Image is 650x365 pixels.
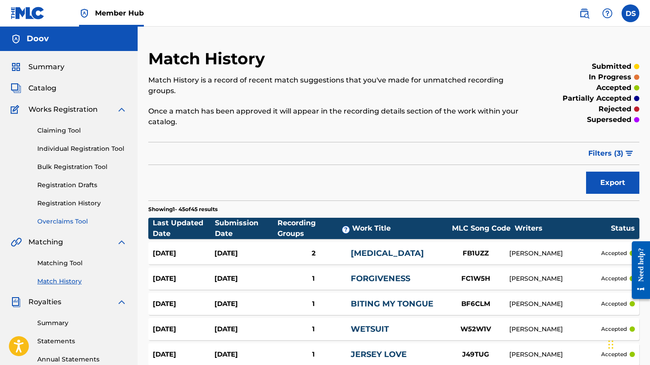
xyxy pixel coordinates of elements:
[351,299,433,309] a: BITING MY TONGUE
[598,4,616,22] div: Help
[153,349,214,360] div: [DATE]
[214,349,276,360] div: [DATE]
[214,248,276,259] div: [DATE]
[28,297,61,307] span: Royalties
[11,7,45,20] img: MLC Logo
[583,142,639,165] button: Filters (3)
[598,104,631,114] p: rejected
[11,34,21,44] img: Accounts
[611,223,635,234] div: Status
[37,181,127,190] a: Registration Drafts
[27,34,49,44] h5: Doov
[116,237,127,247] img: expand
[37,126,127,135] a: Claiming Tool
[11,62,64,72] a: SummarySummary
[277,218,352,239] div: Recording Groups
[608,331,614,358] div: Drag
[443,248,509,259] div: FB1UZZ
[153,274,214,284] div: [DATE]
[351,274,410,283] a: FORGIVENESS
[575,4,593,22] a: Public Search
[351,248,424,258] a: [MEDICAL_DATA]
[626,151,633,156] img: filter
[37,259,127,268] a: Matching Tool
[563,93,631,104] p: partially accepted
[95,8,144,18] span: Member Hub
[342,226,349,233] span: ?
[277,299,351,309] div: 1
[37,355,127,364] a: Annual Statements
[601,275,627,283] p: accepted
[601,300,627,308] p: accepted
[606,322,650,365] iframe: Chat Widget
[214,299,276,309] div: [DATE]
[153,248,214,259] div: [DATE]
[148,75,527,96] p: Match History is a record of recent match suggestions that you've made for unmatched recording gr...
[28,104,98,115] span: Works Registration
[37,318,127,328] a: Summary
[622,4,639,22] div: User Menu
[37,162,127,172] a: Bulk Registration Tool
[351,324,389,334] a: WETSUIT
[509,350,601,359] div: [PERSON_NAME]
[589,72,631,82] p: in progress
[11,83,21,94] img: Catalog
[11,237,22,247] img: Matching
[602,8,613,19] img: help
[509,274,601,283] div: [PERSON_NAME]
[37,217,127,226] a: Overclaims Tool
[215,218,277,239] div: Submission Date
[443,299,509,309] div: BF6CLM
[37,199,127,208] a: Registration History
[586,172,639,194] button: Export
[351,349,407,359] a: JERSEY LOVE
[153,218,215,239] div: Last Updated Date
[596,82,631,93] p: accepted
[443,349,509,360] div: J49TUG
[515,223,611,234] div: Writers
[509,249,601,258] div: [PERSON_NAME]
[509,325,601,334] div: [PERSON_NAME]
[116,104,127,115] img: expand
[153,299,214,309] div: [DATE]
[11,297,21,307] img: Royalties
[352,223,448,234] div: Work Title
[509,299,601,309] div: [PERSON_NAME]
[588,148,623,159] span: Filters ( 3 )
[28,62,64,72] span: Summary
[28,237,63,247] span: Matching
[601,350,627,358] p: accepted
[443,324,509,334] div: W52W1V
[148,205,218,213] p: Showing 1 - 45 of 45 results
[148,49,270,69] h2: Match History
[37,277,127,286] a: Match History
[11,62,21,72] img: Summary
[28,83,56,94] span: Catalog
[443,274,509,284] div: FC1W5H
[148,106,527,127] p: Once a match has been approved it will appear in the recording details section of the work within...
[601,249,627,257] p: accepted
[37,337,127,346] a: Statements
[79,8,90,19] img: Top Rightsholder
[11,83,56,94] a: CatalogCatalog
[11,104,22,115] img: Works Registration
[448,223,515,234] div: MLC Song Code
[277,248,351,259] div: 2
[625,235,650,306] iframe: Resource Center
[214,274,276,284] div: [DATE]
[277,349,351,360] div: 1
[579,8,590,19] img: search
[116,297,127,307] img: expand
[37,144,127,153] a: Individual Registration Tool
[587,114,631,125] p: superseded
[277,324,351,334] div: 1
[601,325,627,333] p: accepted
[153,324,214,334] div: [DATE]
[592,61,631,72] p: submitted
[277,274,351,284] div: 1
[214,324,276,334] div: [DATE]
